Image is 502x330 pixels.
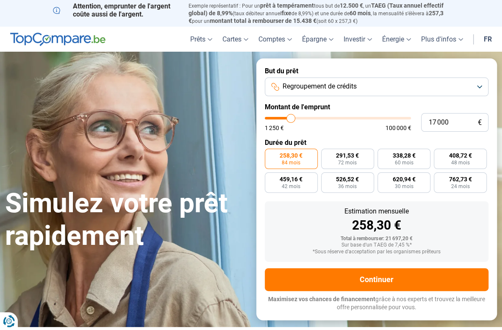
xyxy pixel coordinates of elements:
[394,160,413,165] span: 60 mois
[272,249,482,255] div: *Sous réserve d'acceptation par les organismes prêteurs
[217,27,253,52] a: Cartes
[449,153,471,158] span: 408,72 €
[451,184,469,189] span: 24 mois
[272,242,482,248] div: Sur base d'un TAEG de 7,45 %*
[280,176,302,182] span: 459,16 €
[449,176,471,182] span: 762,73 €
[5,187,246,252] h1: Simulez votre prêt rapidement
[281,10,291,17] span: fixe
[209,17,316,24] span: montant total à rembourser de 15.438 €
[394,184,413,189] span: 30 mois
[260,2,313,9] span: prêt à tempérament
[339,2,363,9] span: 12.500 €
[10,33,105,46] img: TopCompare
[479,27,497,52] a: fr
[349,10,370,17] span: 60 mois
[336,176,359,182] span: 526,52 €
[336,153,359,158] span: 291,53 €
[268,296,375,302] span: Maximisez vos chances de financement
[253,27,297,52] a: Comptes
[377,27,416,52] a: Énergie
[392,153,415,158] span: 338,28 €
[272,219,482,232] div: 258,30 €
[272,208,482,215] div: Estimation mensuelle
[478,119,482,126] span: €
[265,125,284,131] span: 1 250 €
[265,295,489,312] p: grâce à nos experts et trouvez la meilleure offre personnalisée pour vous.
[282,160,300,165] span: 84 mois
[385,125,411,131] span: 100 000 €
[188,10,443,24] span: 257,3 €
[265,103,489,111] label: Montant de l'emprunt
[338,27,377,52] a: Investir
[338,160,357,165] span: 72 mois
[392,176,415,182] span: 620,94 €
[265,268,489,291] button: Continuer
[416,27,468,52] a: Plus d'infos
[272,236,482,242] div: Total à rembourser: 21 697,20 €
[265,139,489,147] label: Durée du prêt
[451,160,469,165] span: 48 mois
[188,2,449,25] p: Exemple représentatif : Pour un tous but de , un (taux débiteur annuel de 8,99%) et une durée de ...
[265,78,489,96] button: Regroupement de crédits
[297,27,338,52] a: Épargne
[338,184,357,189] span: 36 mois
[283,82,357,91] span: Regroupement de crédits
[188,2,443,17] span: TAEG (Taux annuel effectif global) de 8,99%
[53,2,178,18] p: Attention, emprunter de l'argent coûte aussi de l'argent.
[282,184,300,189] span: 42 mois
[185,27,217,52] a: Prêts
[280,153,302,158] span: 258,30 €
[265,67,489,75] label: But du prêt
